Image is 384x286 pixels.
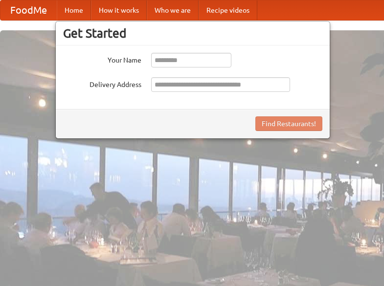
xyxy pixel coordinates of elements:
[147,0,199,20] a: Who we are
[63,77,141,89] label: Delivery Address
[0,0,57,20] a: FoodMe
[63,53,141,65] label: Your Name
[255,116,322,131] button: Find Restaurants!
[57,0,91,20] a: Home
[91,0,147,20] a: How it works
[199,0,257,20] a: Recipe videos
[63,26,322,41] h3: Get Started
